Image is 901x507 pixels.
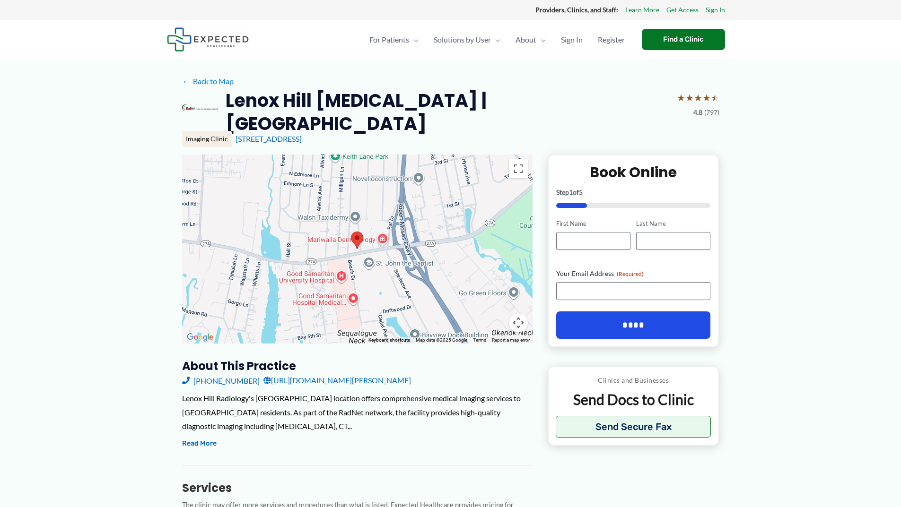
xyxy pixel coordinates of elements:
h2: Book Online [556,163,711,181]
span: 1 [569,188,573,196]
a: Learn More [625,4,659,16]
p: Clinics and Businesses [556,374,711,387]
a: Report a map error [492,337,530,343]
nav: Primary Site Navigation [362,23,632,56]
span: ← [182,77,191,86]
strong: Providers, Clinics, and Staff: [535,6,618,14]
span: ★ [711,89,719,106]
span: Map data ©2025 Google [416,337,467,343]
a: Sign In [706,4,725,16]
span: Solutions by User [434,23,491,56]
span: ★ [694,89,702,106]
span: Menu Toggle [536,23,546,56]
a: For PatientsMenu Toggle [362,23,426,56]
a: Terms [473,337,486,343]
h2: Lenox Hill [MEDICAL_DATA] | [GEOGRAPHIC_DATA] [226,89,669,136]
span: (Required) [617,270,644,277]
button: Map camera controls [509,313,528,332]
span: ★ [677,89,685,106]
span: (797) [704,106,719,119]
span: Menu Toggle [409,23,419,56]
span: 4.8 [693,106,702,119]
div: Lenox Hill Radiology's [GEOGRAPHIC_DATA] location offers comprehensive medical imaging services t... [182,391,533,433]
a: Open this area in Google Maps (opens a new window) [184,331,216,344]
a: ←Back to Map [182,74,234,88]
a: Find a Clinic [642,29,725,50]
a: AboutMenu Toggle [508,23,553,56]
h3: Services [182,481,533,495]
span: Menu Toggle [491,23,500,56]
a: Solutions by UserMenu Toggle [426,23,508,56]
a: Sign In [553,23,590,56]
span: About [516,23,536,56]
label: Your Email Address [556,269,711,278]
button: Keyboard shortcuts [368,337,410,344]
span: 5 [579,188,583,196]
button: Read More [182,438,217,449]
h3: About this practice [182,359,533,373]
a: Register [590,23,632,56]
img: Expected Healthcare Logo - side, dark font, small [167,27,249,52]
a: [STREET_ADDRESS] [236,134,302,143]
label: Last Name [636,219,710,228]
p: Send Docs to Clinic [556,390,711,409]
span: ★ [685,89,694,106]
a: [URL][DOMAIN_NAME][PERSON_NAME] [263,373,411,387]
label: First Name [556,219,630,228]
div: Imaging Clinic [182,131,232,147]
a: Get Access [666,4,699,16]
span: For Patients [369,23,409,56]
span: ★ [702,89,711,106]
img: Google [184,331,216,344]
p: Step of [556,189,711,196]
span: Sign In [561,23,583,56]
button: Send Secure Fax [556,416,711,438]
a: [PHONE_NUMBER] [182,373,260,387]
button: Toggle fullscreen view [509,159,528,178]
span: Register [598,23,625,56]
